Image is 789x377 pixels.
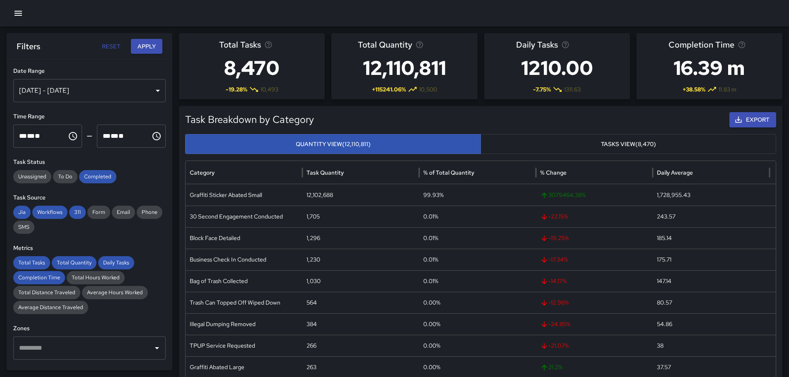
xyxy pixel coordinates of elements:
[103,133,111,139] span: Hours
[69,206,86,219] div: 311
[653,292,770,313] div: 80.57
[302,227,419,249] div: 1,296
[13,288,80,297] span: Total Distance Traveled
[13,259,50,267] span: Total Tasks
[13,170,51,183] div: Unassigned
[419,184,536,206] div: 99.93%
[185,134,481,154] button: Quantity View(12,110,811)
[186,249,302,270] div: Business Check In Conducted
[302,270,419,292] div: 1,030
[540,335,649,356] span: -21.07 %
[98,256,134,269] div: Daily Tasks
[53,173,77,181] span: To Do
[82,288,148,297] span: Average Hours Worked
[653,249,770,270] div: 175.71
[653,206,770,227] div: 243.57
[13,112,166,121] h6: Time Range
[419,249,536,270] div: 0.01%
[302,249,419,270] div: 1,230
[533,85,551,94] span: -7.75 %
[186,184,302,206] div: Graffiti Sticker Abated Small
[219,38,261,51] span: Total Tasks
[540,314,649,335] span: -24.85 %
[419,206,536,227] div: 0.01%
[131,39,162,54] button: Apply
[13,79,166,102] div: [DATE] - [DATE]
[186,270,302,292] div: Bag of Trash Collected
[118,133,124,139] span: Meridiem
[419,227,536,249] div: 0.01%
[82,286,148,299] div: Average Hours Worked
[65,128,81,144] button: Choose time, selected time is 12:00 AM
[738,41,746,49] svg: Average time taken to complete tasks in the selected period, compared to the previous period.
[87,208,110,216] span: Form
[302,292,419,313] div: 564
[186,335,302,356] div: TPUP Service Requested
[358,51,451,84] h3: 12,110,811
[13,208,31,216] span: Jia
[13,67,166,76] h6: Date Range
[419,270,536,292] div: 0.01%
[729,112,776,127] button: Export
[53,170,77,183] div: To Do
[657,169,693,176] div: Daily Average
[653,270,770,292] div: 147.14
[540,228,649,249] span: -19.25 %
[35,133,40,139] span: Meridiem
[516,51,598,84] h3: 1210.00
[358,38,412,51] span: Total Quantity
[719,85,736,94] span: 11.83 m
[302,206,419,227] div: 1,705
[306,169,344,176] div: Task Quantity
[13,301,88,314] div: Average Distance Traveled
[302,313,419,335] div: 384
[13,173,51,181] span: Unassigned
[185,113,627,126] h5: Task Breakdown by Category
[137,208,162,216] span: Phone
[98,39,124,54] button: Reset
[13,223,34,231] span: SMS
[27,133,35,139] span: Minutes
[13,271,65,284] div: Completion Time
[13,303,88,312] span: Average Distance Traveled
[67,274,125,282] span: Total Hours Worked
[13,256,50,269] div: Total Tasks
[32,208,68,216] span: Workflows
[226,85,247,94] span: -19.28 %
[372,85,406,94] span: + 115241.06 %
[653,335,770,356] div: 38
[13,158,166,167] h6: Task Status
[219,51,285,84] h3: 8,470
[264,41,273,49] svg: Total number of tasks in the selected period, compared to the previous period.
[13,221,34,234] div: SMS
[415,41,424,49] svg: Total task quantity in the selected period, compared to the previous period.
[302,184,419,206] div: 12,102,688
[540,185,649,206] span: 3079464.38 %
[668,38,734,51] span: Completion Time
[32,206,68,219] div: Workflows
[13,274,65,282] span: Completion Time
[67,271,125,284] div: Total Hours Worked
[419,292,536,313] div: 0.00%
[186,206,302,227] div: 30 Second Engagement Conducted
[112,206,135,219] div: Email
[13,206,31,219] div: Jia
[564,85,581,94] span: 1311.63
[186,227,302,249] div: Block Face Detailed
[419,313,536,335] div: 0.00%
[87,206,110,219] div: Form
[13,193,166,202] h6: Task Source
[112,208,135,216] span: Email
[79,173,116,181] span: Completed
[683,85,705,94] span: + 38.58 %
[17,40,40,53] h6: Filters
[540,292,649,313] span: -12.96 %
[52,259,97,267] span: Total Quantity
[540,169,567,176] div: % Change
[540,206,649,227] span: -22.15 %
[186,292,302,313] div: Trash Can Topped Off Wiped Down
[13,324,166,333] h6: Zones
[419,335,536,356] div: 0.00%
[302,335,419,356] div: 266
[540,271,649,292] span: -14.17 %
